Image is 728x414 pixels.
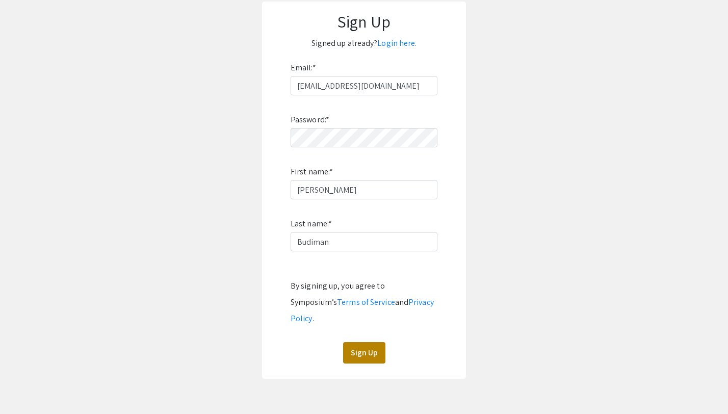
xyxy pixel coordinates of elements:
button: Sign Up [343,342,385,364]
a: Terms of Service [337,297,395,307]
div: By signing up, you agree to Symposium’s and . [291,278,437,327]
a: Login here. [377,38,417,48]
h1: Sign Up [272,12,456,31]
p: Signed up already? [272,35,456,51]
a: Privacy Policy [291,297,434,324]
iframe: Chat [8,368,43,406]
label: Email: [291,60,316,76]
label: Password: [291,112,329,128]
label: Last name: [291,216,332,232]
label: First name: [291,164,333,180]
